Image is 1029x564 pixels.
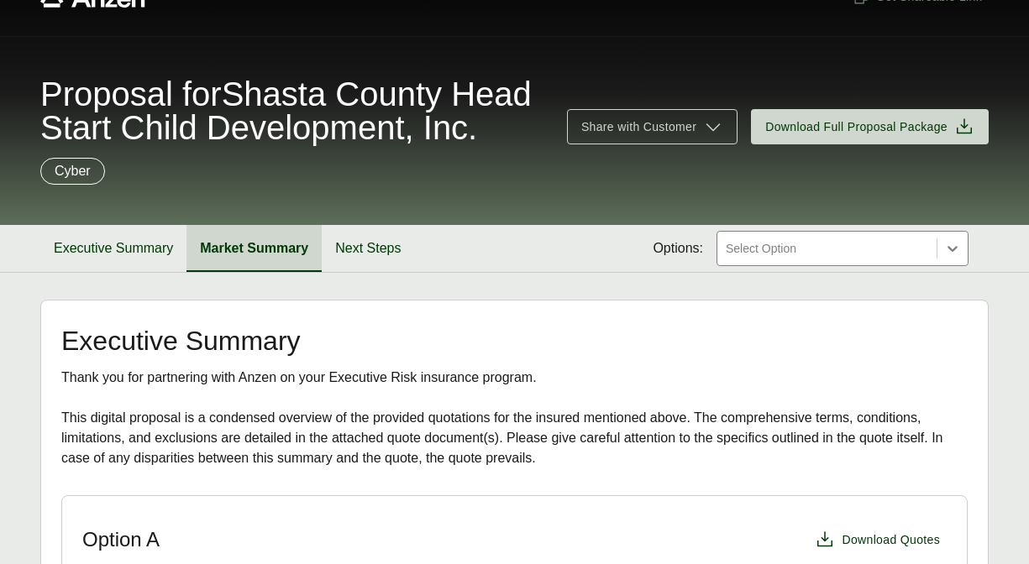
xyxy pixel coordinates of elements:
h2: Executive Summary [61,327,968,354]
p: Cyber [55,161,91,181]
span: Download Quotes [842,531,940,549]
div: Thank you for partnering with Anzen on your Executive Risk insurance program. This digital propos... [61,368,968,468]
h3: Option A [82,527,160,552]
span: Options: [653,238,703,258]
button: Executive Summary [40,225,186,272]
span: Proposal for Shasta County Head Start Child Development, Inc. [40,77,547,144]
button: Share with Customer [567,109,738,144]
span: Share with Customer [581,118,696,136]
button: Next Steps [322,225,414,272]
button: Download Quotes [808,523,947,556]
button: Download Full Proposal Package [751,109,989,144]
button: Market Summary [186,225,322,272]
span: Download Full Proposal Package [765,118,948,136]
